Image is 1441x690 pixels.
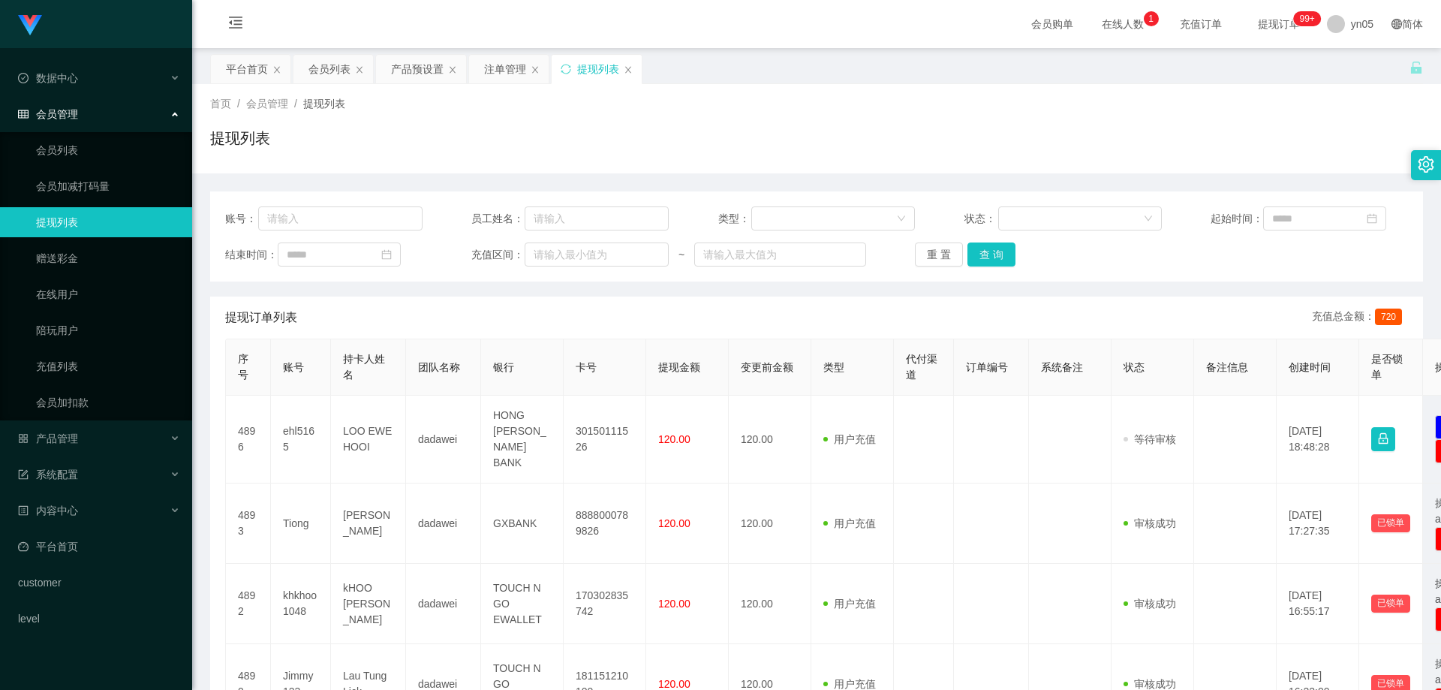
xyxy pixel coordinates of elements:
[246,98,288,110] span: 会员管理
[658,433,690,445] span: 120.00
[576,361,597,373] span: 卡号
[18,505,29,516] i: 图标: profile
[1277,484,1359,564] td: [DATE] 17:27:35
[271,564,331,644] td: khkhoo1048
[658,678,690,690] span: 120.00
[823,517,876,529] span: 用户充值
[225,247,278,263] span: 结束时间：
[331,396,406,484] td: LOO EWE HOOI
[471,211,524,227] span: 员工姓名：
[18,72,78,84] span: 数据中心
[1124,433,1176,445] span: 等待审核
[967,243,1015,267] button: 查 询
[406,396,481,484] td: dadawei
[1391,19,1402,29] i: 图标: global
[729,484,811,564] td: 120.00
[225,309,297,327] span: 提现订单列表
[531,65,540,74] i: 图标: close
[36,351,180,381] a: 充值列表
[1289,361,1331,373] span: 创建时间
[294,98,297,110] span: /
[1250,19,1307,29] span: 提现订单
[577,55,619,83] div: 提现列表
[823,361,844,373] span: 类型
[1172,19,1229,29] span: 充值订单
[823,433,876,445] span: 用户充值
[331,564,406,644] td: kHOO [PERSON_NAME]
[18,469,78,481] span: 系统配置
[564,396,646,484] td: 30150111526
[564,564,646,644] td: 170302835742
[18,604,180,634] a: level
[36,315,180,345] a: 陪玩用户
[658,517,690,529] span: 120.00
[1124,517,1176,529] span: 审核成功
[1124,598,1176,610] span: 审核成功
[481,564,564,644] td: TOUCH N GO EWALLET
[493,361,514,373] span: 银行
[1277,396,1359,484] td: [DATE] 18:48:28
[210,98,231,110] span: 首页
[1094,19,1151,29] span: 在线人数
[1144,11,1159,26] sup: 1
[564,484,646,564] td: 8888000789826
[1211,211,1263,227] span: 起始时间：
[741,361,793,373] span: 变更前金额
[669,247,694,263] span: ~
[238,353,248,381] span: 序号
[823,678,876,690] span: 用户充值
[897,214,906,224] i: 图标: down
[1409,61,1423,74] i: 图标: unlock
[18,432,78,444] span: 产品管理
[355,65,364,74] i: 图标: close
[36,207,180,237] a: 提现列表
[1371,514,1410,532] button: 已锁单
[906,353,937,381] span: 代付渠道
[729,564,811,644] td: 120.00
[331,484,406,564] td: [PERSON_NAME]
[271,484,331,564] td: Tiong
[283,361,304,373] span: 账号
[525,243,669,267] input: 请输入最小值为
[18,433,29,444] i: 图标: appstore-o
[1371,353,1403,381] span: 是否锁单
[1277,564,1359,644] td: [DATE] 16:55:17
[658,598,690,610] span: 120.00
[18,109,29,119] i: 图标: table
[18,505,78,517] span: 内容中心
[18,73,29,83] i: 图标: check-circle-o
[1367,213,1377,224] i: 图标: calendar
[343,353,385,381] span: 持卡人姓名
[1312,309,1408,327] div: 充值总金额：
[1371,595,1410,613] button: 已锁单
[1371,427,1395,451] button: 图标: lock
[1144,214,1153,224] i: 图标: down
[729,396,811,484] td: 120.00
[225,211,258,227] span: 账号：
[481,396,564,484] td: HONG [PERSON_NAME] BANK
[471,247,524,263] span: 充值区间：
[694,243,865,267] input: 请输入最大值为
[718,211,752,227] span: 类型：
[18,532,180,562] a: 图标: dashboard平台首页
[1206,361,1248,373] span: 备注信息
[484,55,526,83] div: 注单管理
[303,98,345,110] span: 提现列表
[915,243,963,267] button: 重 置
[448,65,457,74] i: 图标: close
[18,469,29,480] i: 图标: form
[226,484,271,564] td: 4893
[36,243,180,273] a: 赠送彩金
[18,568,180,598] a: customer
[1293,11,1320,26] sup: 305
[406,564,481,644] td: dadawei
[418,361,460,373] span: 团队名称
[381,249,392,260] i: 图标: calendar
[36,135,180,165] a: 会员列表
[271,396,331,484] td: ehl5165
[308,55,350,83] div: 会员列表
[36,279,180,309] a: 在线用户
[406,484,481,564] td: dadawei
[36,387,180,417] a: 会员加扣款
[966,361,1008,373] span: 订单编号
